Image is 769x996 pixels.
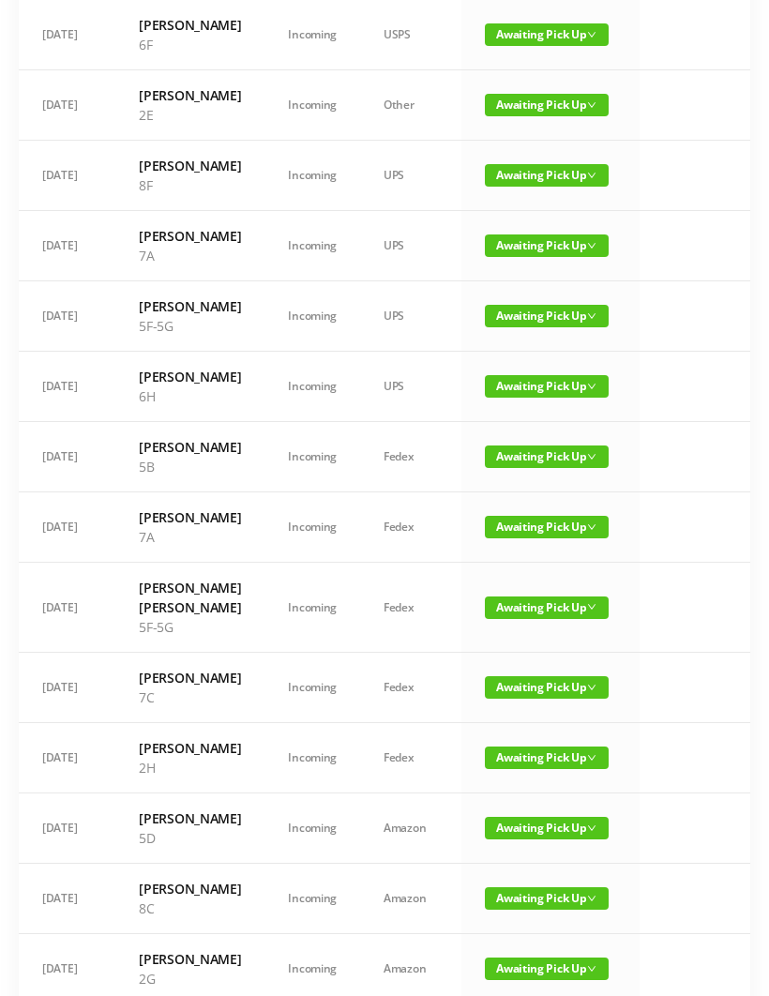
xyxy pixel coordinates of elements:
[485,234,609,257] span: Awaiting Pick Up
[139,457,241,476] p: 5B
[587,382,596,391] i: icon: down
[264,563,360,653] td: Incoming
[587,241,596,250] i: icon: down
[139,578,241,617] h6: [PERSON_NAME] [PERSON_NAME]
[139,949,241,969] h6: [PERSON_NAME]
[139,386,241,406] p: 6H
[139,105,241,125] p: 2E
[587,683,596,692] i: icon: down
[139,367,241,386] h6: [PERSON_NAME]
[485,305,609,327] span: Awaiting Pick Up
[360,723,461,793] td: Fedex
[360,141,461,211] td: UPS
[587,30,596,39] i: icon: down
[264,653,360,723] td: Incoming
[139,246,241,265] p: 7A
[485,516,609,538] span: Awaiting Pick Up
[139,35,241,54] p: 6F
[485,445,609,468] span: Awaiting Pick Up
[485,23,609,46] span: Awaiting Pick Up
[587,964,596,973] i: icon: down
[264,281,360,352] td: Incoming
[360,352,461,422] td: UPS
[19,352,115,422] td: [DATE]
[19,563,115,653] td: [DATE]
[139,316,241,336] p: 5F-5G
[139,617,241,637] p: 5F-5G
[587,823,596,833] i: icon: down
[139,668,241,687] h6: [PERSON_NAME]
[485,958,609,980] span: Awaiting Pick Up
[19,653,115,723] td: [DATE]
[264,492,360,563] td: Incoming
[19,422,115,492] td: [DATE]
[264,211,360,281] td: Incoming
[587,452,596,461] i: icon: down
[360,492,461,563] td: Fedex
[360,70,461,141] td: Other
[139,226,241,246] h6: [PERSON_NAME]
[264,793,360,864] td: Incoming
[587,602,596,611] i: icon: down
[485,747,609,769] span: Awaiting Pick Up
[360,864,461,934] td: Amazon
[139,15,241,35] h6: [PERSON_NAME]
[587,171,596,180] i: icon: down
[19,864,115,934] td: [DATE]
[19,141,115,211] td: [DATE]
[19,793,115,864] td: [DATE]
[19,211,115,281] td: [DATE]
[485,375,609,398] span: Awaiting Pick Up
[264,864,360,934] td: Incoming
[264,141,360,211] td: Incoming
[139,898,241,918] p: 8C
[485,676,609,699] span: Awaiting Pick Up
[360,281,461,352] td: UPS
[139,527,241,547] p: 7A
[139,85,241,105] h6: [PERSON_NAME]
[485,94,609,116] span: Awaiting Pick Up
[264,70,360,141] td: Incoming
[139,175,241,195] p: 8F
[139,156,241,175] h6: [PERSON_NAME]
[139,296,241,316] h6: [PERSON_NAME]
[485,596,609,619] span: Awaiting Pick Up
[19,70,115,141] td: [DATE]
[19,723,115,793] td: [DATE]
[360,422,461,492] td: Fedex
[264,723,360,793] td: Incoming
[587,100,596,110] i: icon: down
[485,887,609,910] span: Awaiting Pick Up
[485,817,609,839] span: Awaiting Pick Up
[264,422,360,492] td: Incoming
[360,793,461,864] td: Amazon
[139,969,241,988] p: 2G
[139,738,241,758] h6: [PERSON_NAME]
[139,507,241,527] h6: [PERSON_NAME]
[587,894,596,903] i: icon: down
[19,492,115,563] td: [DATE]
[19,281,115,352] td: [DATE]
[139,828,241,848] p: 5D
[139,808,241,828] h6: [PERSON_NAME]
[360,653,461,723] td: Fedex
[264,352,360,422] td: Incoming
[139,758,241,777] p: 2H
[587,522,596,532] i: icon: down
[587,311,596,321] i: icon: down
[360,211,461,281] td: UPS
[139,437,241,457] h6: [PERSON_NAME]
[360,563,461,653] td: Fedex
[485,164,609,187] span: Awaiting Pick Up
[139,687,241,707] p: 7C
[139,879,241,898] h6: [PERSON_NAME]
[587,753,596,762] i: icon: down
